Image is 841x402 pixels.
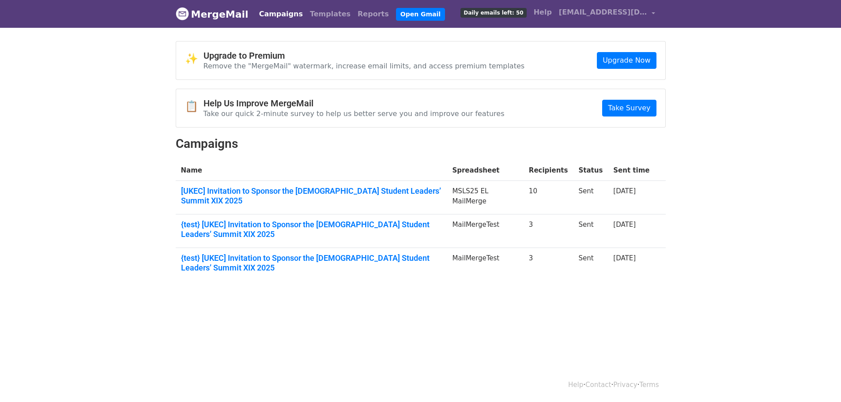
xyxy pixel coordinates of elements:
[639,381,659,389] a: Terms
[204,109,505,118] p: Take our quick 2-minute survey to help us better serve you and improve our features
[176,5,249,23] a: MergeMail
[185,53,204,65] span: ✨
[555,4,659,24] a: [EMAIL_ADDRESS][DOMAIN_NAME]
[457,4,530,21] a: Daily emails left: 50
[530,4,555,21] a: Help
[176,136,666,151] h2: Campaigns
[613,254,636,262] a: [DATE]
[447,214,523,248] td: MailMergeTest
[597,52,656,69] a: Upgrade Now
[181,186,442,205] a: [UKEC] Invitation to Sponsor the [DEMOGRAPHIC_DATA] Student Leaders’ Summit XIX 2025
[447,160,523,181] th: Spreadsheet
[185,100,204,113] span: 📋
[613,381,637,389] a: Privacy
[559,7,647,18] span: [EMAIL_ADDRESS][DOMAIN_NAME]
[573,181,608,214] td: Sent
[524,248,573,282] td: 3
[573,248,608,282] td: Sent
[306,5,354,23] a: Templates
[524,181,573,214] td: 10
[573,214,608,248] td: Sent
[613,187,636,195] a: [DATE]
[524,160,573,181] th: Recipients
[447,248,523,282] td: MailMergeTest
[176,7,189,20] img: MergeMail logo
[573,160,608,181] th: Status
[354,5,392,23] a: Reports
[204,50,525,61] h4: Upgrade to Premium
[585,381,611,389] a: Contact
[608,160,655,181] th: Sent time
[447,181,523,214] td: MSLS25 EL MailMerge
[524,214,573,248] td: 3
[181,220,442,239] a: {test} [UKEC] Invitation to Sponsor the [DEMOGRAPHIC_DATA] Student Leaders’ Summit XIX 2025
[181,253,442,272] a: {test} [UKEC] Invitation to Sponsor the [DEMOGRAPHIC_DATA] Student Leaders’ Summit XIX 2025
[256,5,306,23] a: Campaigns
[602,100,656,116] a: Take Survey
[460,8,526,18] span: Daily emails left: 50
[568,381,583,389] a: Help
[176,160,447,181] th: Name
[613,221,636,229] a: [DATE]
[204,61,525,71] p: Remove the "MergeMail" watermark, increase email limits, and access premium templates
[396,8,445,21] a: Open Gmail
[204,98,505,109] h4: Help Us Improve MergeMail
